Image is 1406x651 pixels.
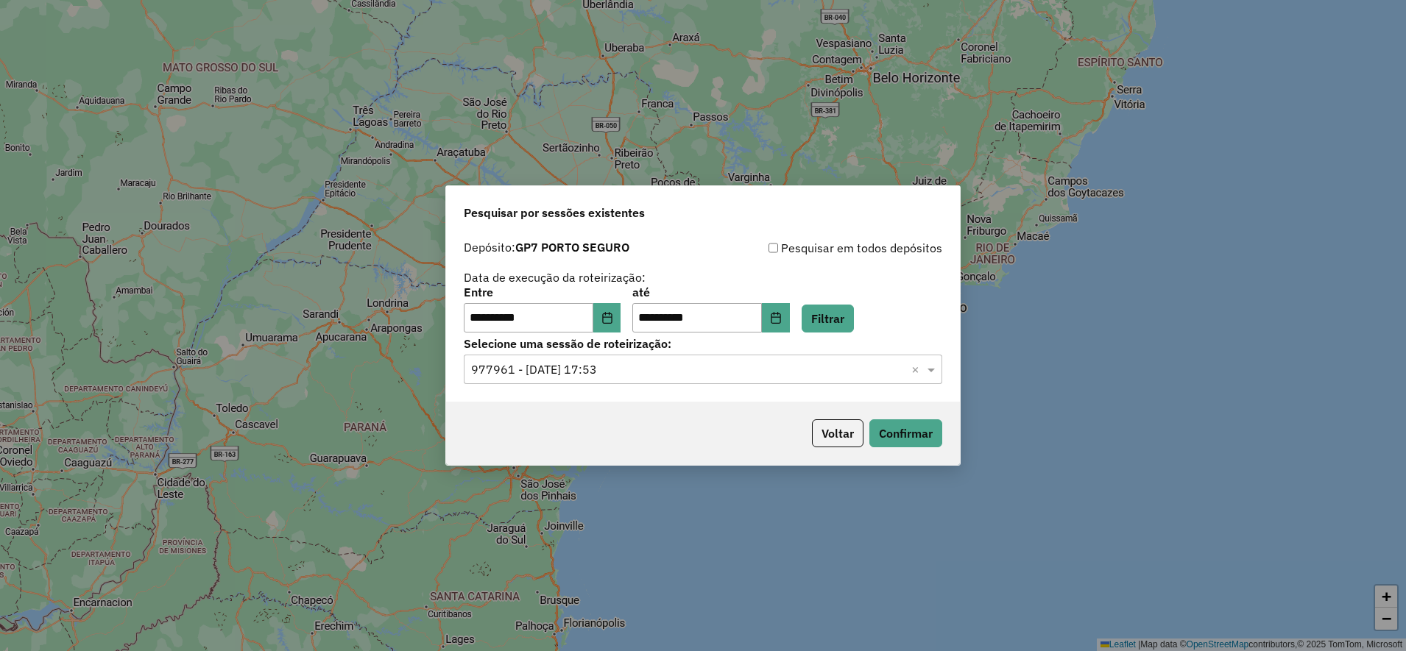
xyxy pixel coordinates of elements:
button: Filtrar [802,305,854,332]
label: Depósito: [464,238,629,256]
strong: GP7 PORTO SEGURO [515,240,629,255]
span: Pesquisar por sessões existentes [464,204,645,221]
label: Entre [464,283,621,301]
div: Pesquisar em todos depósitos [703,239,942,257]
button: Confirmar [869,419,942,447]
label: até [632,283,789,301]
button: Choose Date [762,303,790,332]
label: Data de execução da roteirização: [464,268,646,286]
span: Clear all [911,360,924,378]
button: Choose Date [593,303,621,332]
label: Selecione uma sessão de roteirização: [464,335,942,352]
button: Voltar [812,419,863,447]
